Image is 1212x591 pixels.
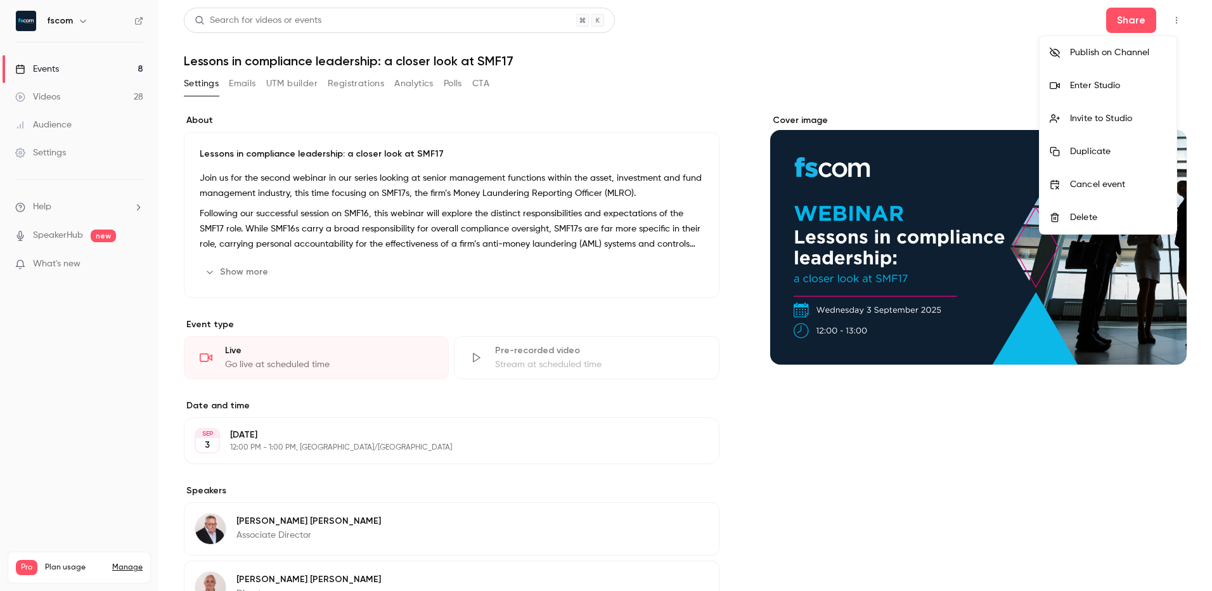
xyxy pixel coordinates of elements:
div: Publish on Channel [1070,46,1166,59]
div: Cancel event [1070,178,1166,191]
div: Delete [1070,211,1166,224]
div: Duplicate [1070,145,1166,158]
div: Enter Studio [1070,79,1166,92]
div: Invite to Studio [1070,112,1166,125]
